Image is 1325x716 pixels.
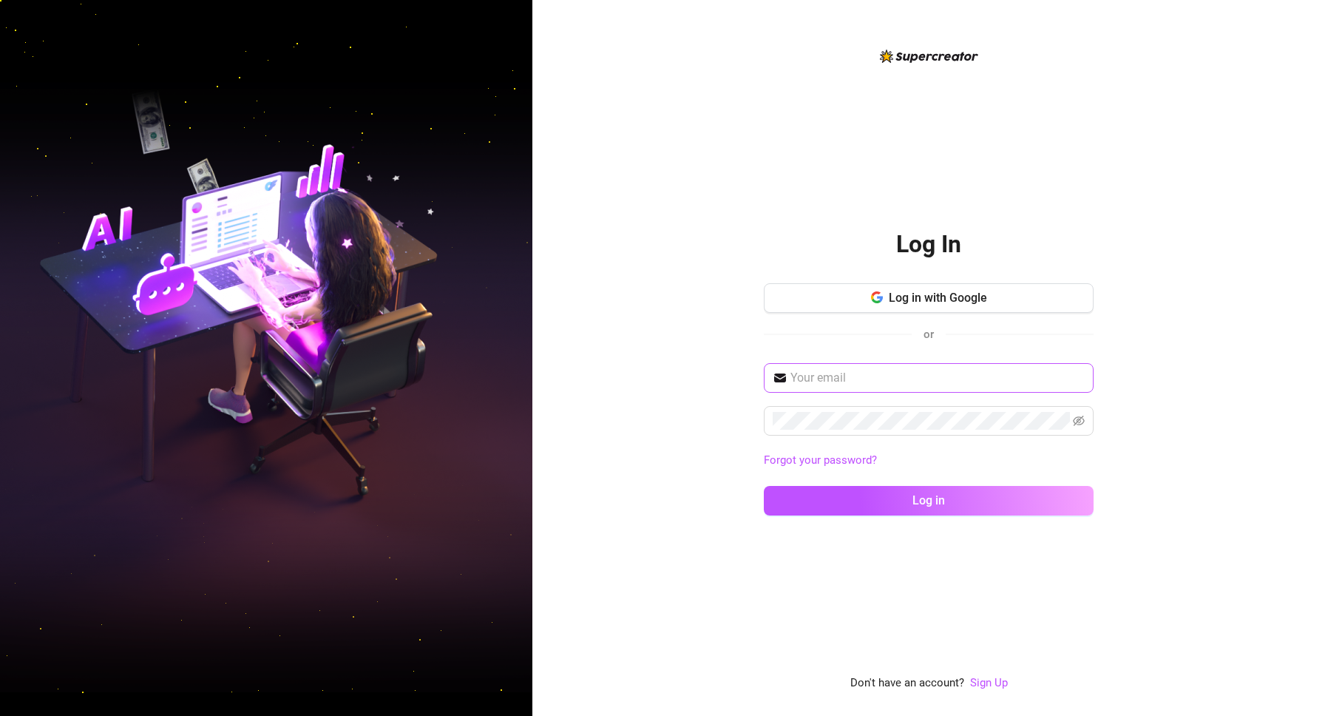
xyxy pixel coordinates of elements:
[764,453,877,467] a: Forgot your password?
[764,452,1094,470] a: Forgot your password?
[850,675,964,692] span: Don't have an account?
[970,676,1008,689] a: Sign Up
[970,675,1008,692] a: Sign Up
[880,50,978,63] img: logo-BBDzfeDw.svg
[764,486,1094,516] button: Log in
[924,328,934,341] span: or
[1073,415,1085,427] span: eye-invisible
[896,229,961,260] h2: Log In
[764,283,1094,313] button: Log in with Google
[790,369,1085,387] input: Your email
[889,291,987,305] span: Log in with Google
[912,493,945,507] span: Log in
